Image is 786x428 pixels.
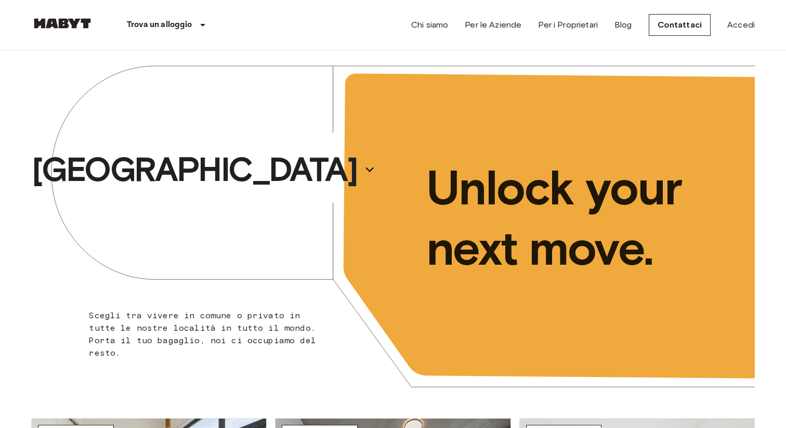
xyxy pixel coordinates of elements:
[28,146,380,193] button: [GEOGRAPHIC_DATA]
[411,19,448,31] a: Chi siamo
[127,19,192,31] p: Trova un alloggio
[465,19,521,31] a: Per le Aziende
[31,18,94,29] img: Habyt
[89,309,327,359] p: Scegli tra vivere in comune o privato in tutte le nostre località in tutto il mondo. Porta il tuo...
[426,158,738,278] p: Unlock your next move.
[614,19,632,31] a: Blog
[649,14,711,36] a: Contattaci
[727,19,755,31] a: Accedi
[32,149,357,190] p: [GEOGRAPHIC_DATA]
[538,19,598,31] a: Per i Proprietari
